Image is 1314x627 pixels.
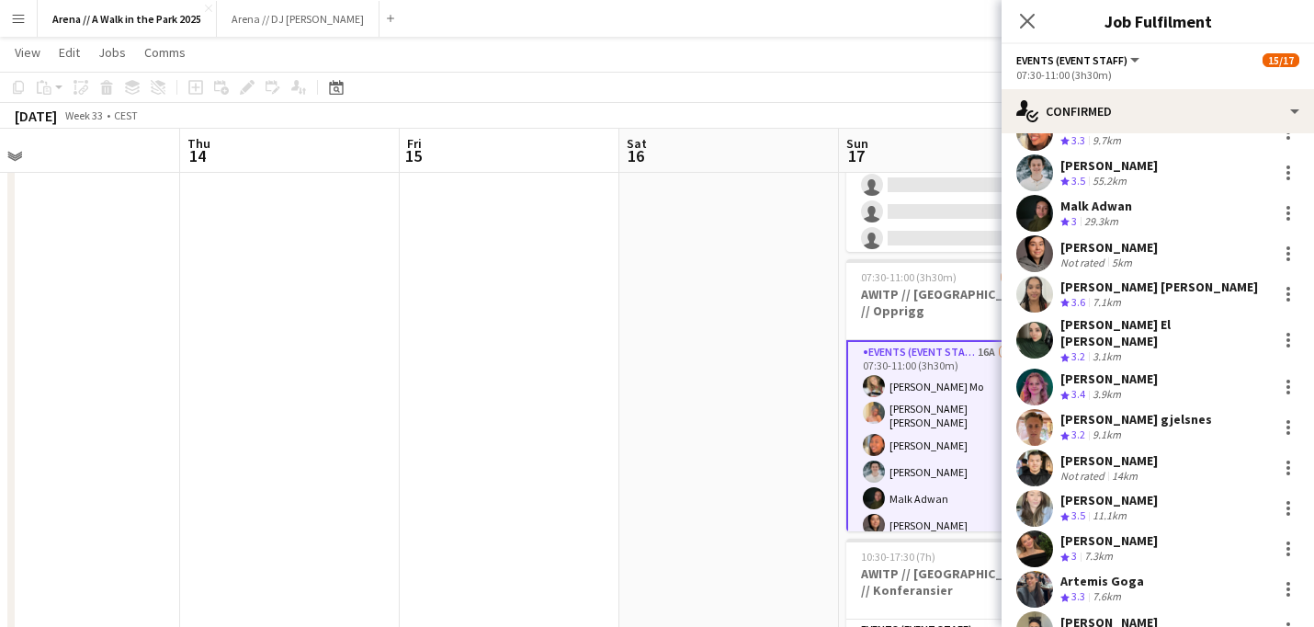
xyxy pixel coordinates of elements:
[187,135,210,152] span: Thu
[1060,411,1212,427] div: [PERSON_NAME] gjelsnes
[1071,214,1077,228] span: 3
[861,550,935,564] span: 10:30-17:30 (7h)
[1060,370,1158,387] div: [PERSON_NAME]
[38,1,217,37] button: Arena // A Walk in the Park 2025
[59,44,80,61] span: Edit
[1089,133,1125,149] div: 9.7km
[844,145,868,166] span: 17
[1016,68,1299,82] div: 07:30-11:00 (3h30m)
[1071,349,1085,363] span: 3.2
[1089,174,1130,189] div: 55.2km
[7,40,48,64] a: View
[15,107,57,125] div: [DATE]
[137,40,193,64] a: Comms
[144,44,186,61] span: Comms
[1071,508,1085,522] span: 3.5
[1002,9,1314,33] h3: Job Fulfilment
[1089,589,1125,605] div: 7.6km
[1081,214,1122,230] div: 29.3km
[1071,589,1085,603] span: 3.3
[624,145,647,166] span: 16
[15,44,40,61] span: View
[51,40,87,64] a: Edit
[846,135,868,152] span: Sun
[1071,387,1085,401] span: 3.4
[1089,508,1130,524] div: 11.1km
[1060,532,1158,549] div: [PERSON_NAME]
[861,270,957,284] span: 07:30-11:00 (3h30m)
[1002,89,1314,133] div: Confirmed
[1060,279,1258,295] div: [PERSON_NAME] [PERSON_NAME]
[114,108,138,122] div: CEST
[1071,549,1077,563] span: 3
[846,286,1052,319] h3: AWITP // [GEOGRAPHIC_DATA] // Opprigg
[846,565,1052,598] h3: AWITP // [GEOGRAPHIC_DATA] // Konferansier
[1071,174,1085,188] span: 3.5
[1060,239,1158,256] div: [PERSON_NAME]
[1060,573,1144,589] div: Artemis Goga
[846,259,1052,531] app-job-card: 07:30-11:00 (3h30m)15/17AWITP // [GEOGRAPHIC_DATA] // Opprigg1 RoleEvents (Event Staff)16A15/1707...
[61,108,107,122] span: Week 33
[1089,427,1125,443] div: 9.1km
[1060,198,1132,214] div: Malk Adwan
[1108,469,1141,483] div: 14km
[404,145,422,166] span: 15
[1060,157,1158,174] div: [PERSON_NAME]
[1060,452,1158,469] div: [PERSON_NAME]
[1060,469,1108,483] div: Not rated
[1016,53,1127,67] span: Events (Event Staff)
[627,135,647,152] span: Sat
[1263,53,1299,67] span: 15/17
[1060,492,1158,508] div: [PERSON_NAME]
[1001,270,1037,284] span: 15/17
[1089,295,1125,311] div: 7.1km
[217,1,379,37] button: Arena // DJ [PERSON_NAME]
[185,145,210,166] span: 14
[407,135,422,152] span: Fri
[1060,316,1270,349] div: [PERSON_NAME] El [PERSON_NAME]
[1071,427,1085,441] span: 3.2
[1071,133,1085,147] span: 3.3
[1089,349,1125,365] div: 3.1km
[1060,256,1108,269] div: Not rated
[91,40,133,64] a: Jobs
[1016,53,1142,67] button: Events (Event Staff)
[1071,295,1085,309] span: 3.6
[1089,387,1125,403] div: 3.9km
[98,44,126,61] span: Jobs
[1108,256,1136,269] div: 5km
[1081,549,1116,564] div: 7.3km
